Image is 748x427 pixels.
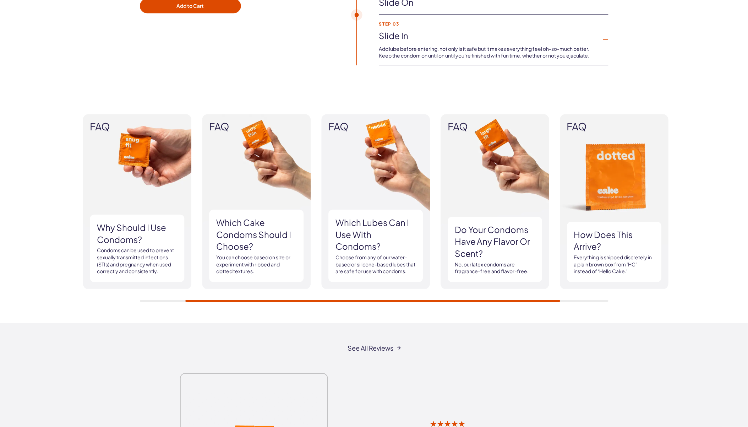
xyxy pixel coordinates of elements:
[567,121,661,132] span: FAQ
[97,247,177,275] p: Condoms can be used to prevent sexually transmitted infections (STIs) and pregnancy when used cor...
[90,121,184,132] span: FAQ
[335,217,416,253] h3: Which lubes can I use with condoms?
[448,121,542,132] span: FAQ
[379,30,597,42] a: Slide in
[216,254,296,275] p: You can choose based on size or experiment with ribbed and dotted textures.
[335,254,416,275] p: Choose from any of our water-based or silicone-based lubes that are safe for use with condoms.
[574,254,654,275] p: Everything is shipped discretely in a plain brown box from ‘HC’ instead of ‘Hello Cake.’
[209,121,304,132] span: FAQ
[379,22,597,26] strong: Step 03
[216,217,296,253] h3: Which Cake Condoms should I choose?
[97,222,177,245] h3: Why should I use condoms?
[455,261,535,275] p: No, our latex condoms are fragrance-free and flavor-free.
[379,45,590,59] span: Add lube before entering, not only is it safe but it makes everything feel oh-so-much better. Kee...
[455,224,535,260] h3: Do your condoms have any flavor or scent?
[328,121,423,132] span: FAQ
[574,229,654,253] h3: How does this arrive?
[348,345,400,352] a: See all reviews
